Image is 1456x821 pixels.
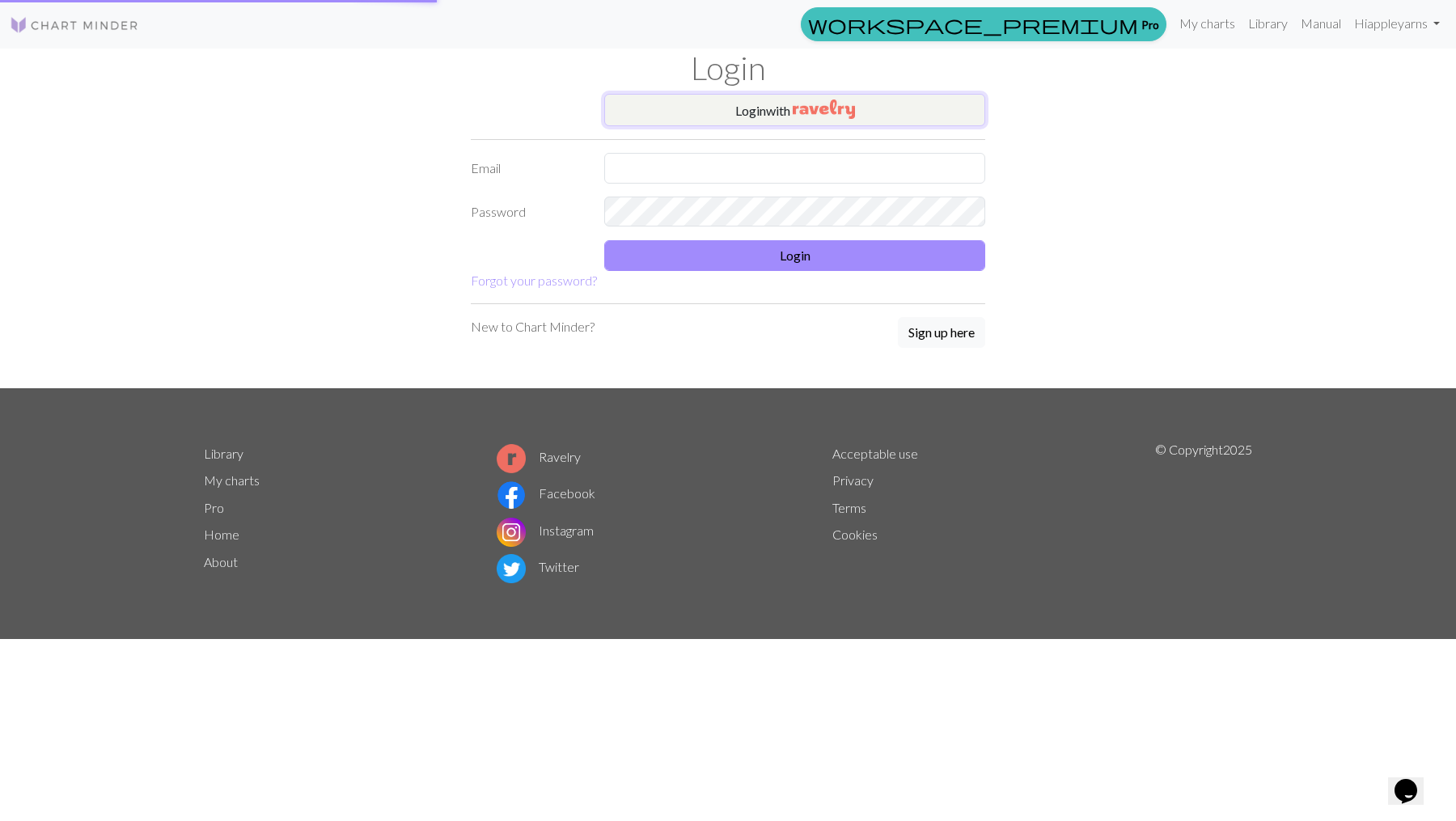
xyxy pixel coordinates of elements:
[194,49,1262,87] h1: Login
[1294,7,1348,40] a: Manual
[497,444,526,473] img: Ravelry logo
[204,500,224,515] a: Pro
[204,472,260,488] a: My charts
[497,449,581,464] a: Ravelry
[898,317,985,348] button: Sign up here
[204,446,243,461] a: Library
[808,13,1138,36] span: workspace_premium
[1242,7,1294,40] a: Library
[497,480,526,510] img: Facebook logo
[497,559,579,574] a: Twitter
[793,99,855,119] img: Ravelry
[497,485,595,501] a: Facebook
[832,500,866,515] a: Terms
[604,94,985,126] button: Loginwith
[1173,7,1242,40] a: My charts
[832,527,878,542] a: Cookies
[1388,756,1440,805] iframe: chat widget
[497,523,594,538] a: Instagram
[832,472,874,488] a: Privacy
[801,7,1166,41] a: Pro
[204,554,238,569] a: About
[497,554,526,583] img: Twitter logo
[497,518,526,547] img: Instagram logo
[898,317,985,349] a: Sign up here
[461,153,595,184] label: Email
[1348,7,1446,40] a: Hiappleyarns
[10,15,139,35] img: Logo
[461,197,595,227] label: Password
[832,446,918,461] a: Acceptable use
[604,240,985,271] button: Login
[1155,440,1252,587] p: © Copyright 2025
[471,273,597,288] a: Forgot your password?
[204,527,239,542] a: Home
[471,317,595,336] p: New to Chart Minder?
